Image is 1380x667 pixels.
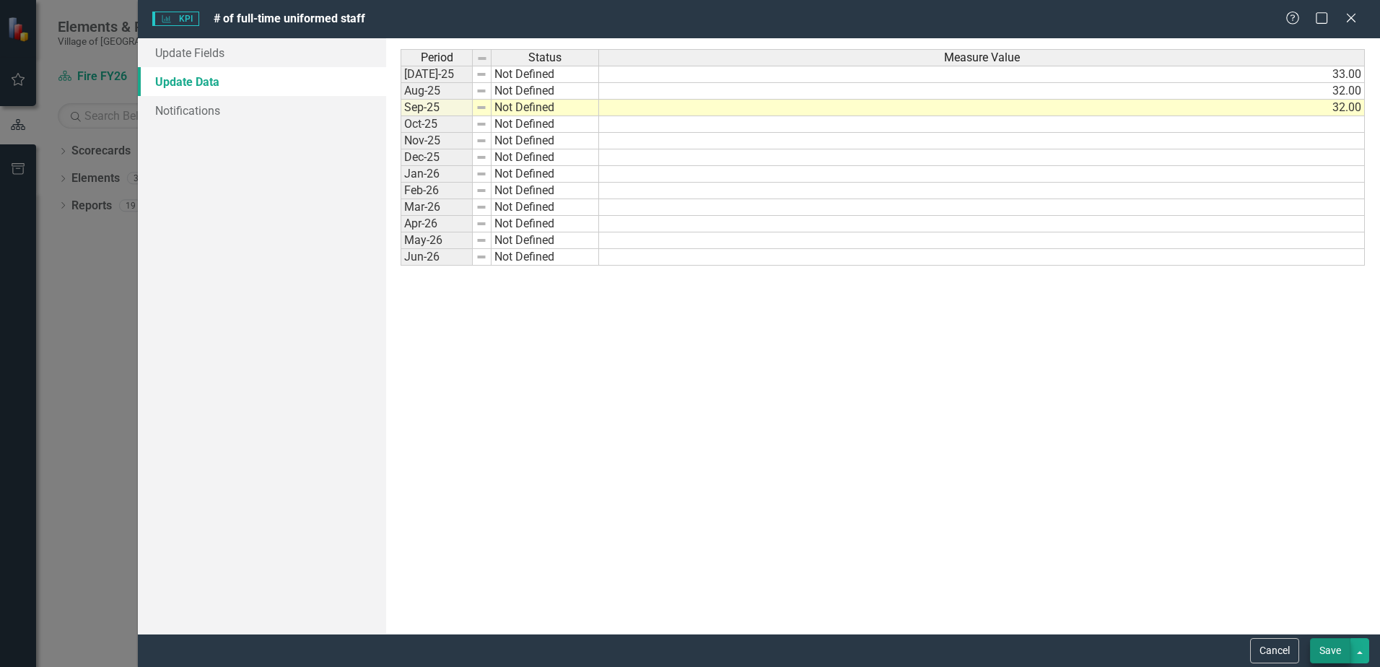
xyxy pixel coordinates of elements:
img: 8DAGhfEEPCf229AAAAAElFTkSuQmCC [476,235,487,246]
span: # of full-time uniformed staff [214,12,365,25]
img: 8DAGhfEEPCf229AAAAAElFTkSuQmCC [476,85,487,97]
td: Jan-26 [401,166,473,183]
td: Not Defined [492,216,599,232]
a: Update Data [138,67,386,96]
td: Not Defined [492,149,599,166]
td: Not Defined [492,66,599,83]
img: 8DAGhfEEPCf229AAAAAElFTkSuQmCC [476,102,487,113]
img: 8DAGhfEEPCf229AAAAAElFTkSuQmCC [476,118,487,130]
img: 8DAGhfEEPCf229AAAAAElFTkSuQmCC [476,135,487,147]
a: Notifications [138,96,386,125]
img: 8DAGhfEEPCf229AAAAAElFTkSuQmCC [476,218,487,230]
td: Apr-26 [401,216,473,232]
td: Mar-26 [401,199,473,216]
td: Not Defined [492,249,599,266]
td: Not Defined [492,232,599,249]
span: KPI [152,12,198,26]
td: 33.00 [599,66,1365,83]
img: 8DAGhfEEPCf229AAAAAElFTkSuQmCC [476,69,487,80]
td: Not Defined [492,116,599,133]
td: Nov-25 [401,133,473,149]
td: [DATE]-25 [401,66,473,83]
td: Sep-25 [401,100,473,116]
td: Aug-25 [401,83,473,100]
img: 8DAGhfEEPCf229AAAAAElFTkSuQmCC [476,168,487,180]
img: 8DAGhfEEPCf229AAAAAElFTkSuQmCC [476,201,487,213]
td: Not Defined [492,83,599,100]
td: Not Defined [492,183,599,199]
td: Oct-25 [401,116,473,133]
td: May-26 [401,232,473,249]
td: 32.00 [599,100,1365,116]
td: Not Defined [492,133,599,149]
span: Period [421,51,453,64]
img: 8DAGhfEEPCf229AAAAAElFTkSuQmCC [476,152,487,163]
td: Not Defined [492,100,599,116]
td: Not Defined [492,166,599,183]
td: Feb-26 [401,183,473,199]
button: Save [1310,638,1350,663]
a: Update Fields [138,38,386,67]
td: Jun-26 [401,249,473,266]
td: 32.00 [599,83,1365,100]
img: 8DAGhfEEPCf229AAAAAElFTkSuQmCC [476,251,487,263]
span: Status [528,51,562,64]
img: 8DAGhfEEPCf229AAAAAElFTkSuQmCC [476,185,487,196]
td: Not Defined [492,199,599,216]
img: 8DAGhfEEPCf229AAAAAElFTkSuQmCC [476,53,488,64]
button: Cancel [1250,638,1299,663]
td: Dec-25 [401,149,473,166]
span: Measure Value [944,51,1020,64]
